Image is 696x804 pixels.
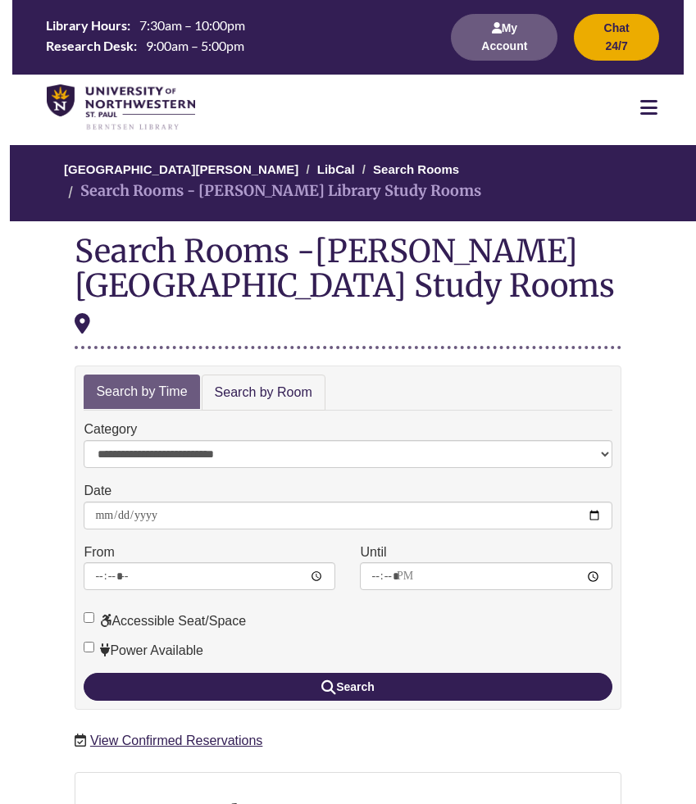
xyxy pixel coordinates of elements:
a: LibCal [317,162,355,176]
a: View Confirmed Reservations [90,734,262,747]
a: My Account [451,39,557,52]
label: Accessible Seat/Space [84,611,246,632]
label: Category [84,419,137,440]
label: Until [360,542,386,563]
label: From [84,542,114,563]
span: 9:00am – 5:00pm [146,38,244,53]
table: Hours Today [39,16,432,57]
label: Date [84,480,111,502]
a: Search Rooms [373,162,459,176]
span: 7:30am – 10:00pm [139,17,245,33]
input: Power Available [84,642,94,652]
input: Accessible Seat/Space [84,612,94,623]
nav: Breadcrumb [75,145,621,221]
button: Chat 24/7 [574,14,659,61]
div: Search Rooms - [75,234,621,349]
th: Research Desk: [39,36,139,54]
a: Search by Room [202,375,325,411]
a: Hours Today [39,16,432,58]
div: [PERSON_NAME][GEOGRAPHIC_DATA] Study Rooms [75,231,615,339]
label: Power Available [84,640,203,661]
a: [GEOGRAPHIC_DATA][PERSON_NAME] [64,162,298,176]
a: Search by Time [84,375,199,410]
button: My Account [451,14,557,61]
li: Search Rooms - [PERSON_NAME] Library Study Rooms [64,179,481,203]
img: UNWSP Library Logo [47,84,195,131]
button: Search [84,673,612,701]
a: Chat 24/7 [574,39,659,52]
th: Library Hours: [39,16,133,34]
